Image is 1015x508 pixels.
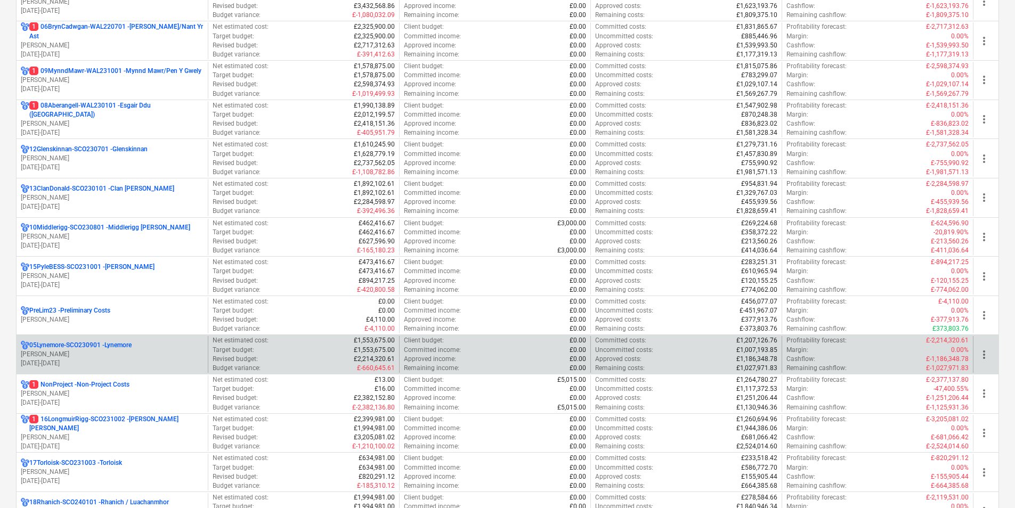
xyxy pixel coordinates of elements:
p: £1,610,245.90 [354,140,395,149]
p: £0.00 [570,89,586,99]
p: Revised budget : [213,119,258,128]
p: Net estimated cost : [213,62,269,71]
p: 0.00% [951,110,969,119]
p: 13ClanDonald-SCO230101 - Clan [PERSON_NAME] [29,184,174,193]
p: £-2,737,562.05 [926,140,969,149]
p: PreLim23 - Preliminary Costs [29,306,110,315]
p: Remaining cashflow : [786,246,847,255]
p: £0.00 [570,168,586,177]
p: £2,284,598.97 [354,198,395,207]
div: Project has multi currencies enabled [21,341,29,350]
div: Project has multi currencies enabled [21,145,29,154]
span: 1 [29,22,38,31]
p: £-1,623,193.76 [926,2,969,11]
p: £473,416.67 [359,267,395,276]
div: 13ClanDonald-SCO230101 -Clan [PERSON_NAME][PERSON_NAME][DATE]-[DATE] [21,184,204,211]
p: £1,457,830.89 [736,150,777,159]
p: £1,578,875.00 [354,71,395,80]
p: Margin : [786,110,808,119]
p: Remaining cashflow : [786,207,847,216]
p: Uncommitted costs : [595,150,653,159]
div: Project has multi currencies enabled [21,101,29,119]
p: [PERSON_NAME] [21,41,204,50]
p: Remaining cashflow : [786,50,847,59]
p: [DATE] - [DATE] [21,359,204,368]
p: £0.00 [570,80,586,89]
p: Profitability forecast : [786,101,847,110]
p: [DATE] - [DATE] [21,281,204,290]
p: [PERSON_NAME] [21,272,204,281]
p: Approved income : [404,198,456,207]
div: Project has multi currencies enabled [21,306,29,315]
p: Budget variance : [213,11,261,20]
span: more_vert [978,270,990,283]
p: £-392,496.36 [357,207,395,216]
p: £0.00 [570,71,586,80]
p: £358,372.22 [741,228,777,237]
p: £0.00 [570,101,586,110]
p: NonProject - Non-Project Costs [29,380,129,389]
p: £836,823.02 [741,119,777,128]
p: Revised budget : [213,41,258,50]
p: Approved income : [404,159,456,168]
p: £1,990,138.89 [354,101,395,110]
p: Remaining costs : [595,246,645,255]
p: £0.00 [570,258,586,267]
span: more_vert [978,309,990,322]
p: Net estimated cost : [213,101,269,110]
p: Committed costs : [595,140,646,149]
span: 1 [29,415,38,423]
p: [DATE] - [DATE] [21,85,204,94]
p: 15PyleBESS-SCO231001 - [PERSON_NAME] [29,263,155,272]
p: [DATE] - [DATE] [21,163,204,172]
p: Committed income : [404,150,461,159]
p: Client budget : [404,258,444,267]
p: Remaining costs : [595,168,645,177]
p: Remaining income : [404,128,459,137]
p: Remaining costs : [595,11,645,20]
span: 1 [29,101,38,110]
p: £-165,180.23 [357,246,395,255]
p: £2,717,312.63 [354,41,395,50]
p: [PERSON_NAME] [21,468,204,477]
p: Committed income : [404,32,461,41]
p: £-755,990.92 [931,159,969,168]
div: 108Aberangell-WAL230101 -Esgair Ddu ([GEOGRAPHIC_DATA])[PERSON_NAME][DATE]-[DATE] [21,101,204,138]
p: Revised budget : [213,159,258,168]
p: 08Aberangell-WAL230101 - Esgair Ddu ([GEOGRAPHIC_DATA]) [29,101,204,119]
p: £783,299.07 [741,71,777,80]
p: Remaining income : [404,11,459,20]
p: £0.00 [570,189,586,198]
p: £-1,581,328.34 [926,128,969,137]
p: £1,578,875.00 [354,62,395,71]
p: £870,248.38 [741,110,777,119]
p: Client budget : [404,219,444,228]
div: Project has multi currencies enabled [21,458,29,468]
p: Revised budget : [213,237,258,246]
div: Project has multi currencies enabled [21,223,29,232]
p: £269,224.68 [741,219,777,228]
p: £1,623,193.76 [736,2,777,11]
p: £885,446.96 [741,32,777,41]
p: Uncommitted costs : [595,71,653,80]
p: £1,539,993.50 [736,41,777,50]
p: £-1,080,032.09 [352,11,395,20]
span: more_vert [978,231,990,243]
p: Committed costs : [595,258,646,267]
p: £0.00 [570,2,586,11]
p: £1,981,571.13 [736,168,777,177]
span: more_vert [978,113,990,126]
span: 1 [29,380,38,389]
p: £0.00 [570,228,586,237]
p: Budget variance : [213,89,261,99]
p: Remaining cashflow : [786,11,847,20]
p: £-1,019,499.93 [352,89,395,99]
p: Uncommitted costs : [595,228,653,237]
p: £-836,823.02 [931,119,969,128]
p: £1,831,865.67 [736,22,777,31]
p: £2,737,562.05 [354,159,395,168]
p: Target budget : [213,110,254,119]
p: Committed income : [404,189,461,198]
p: £2,418,151.36 [354,119,395,128]
p: £-1,828,659.41 [926,207,969,216]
